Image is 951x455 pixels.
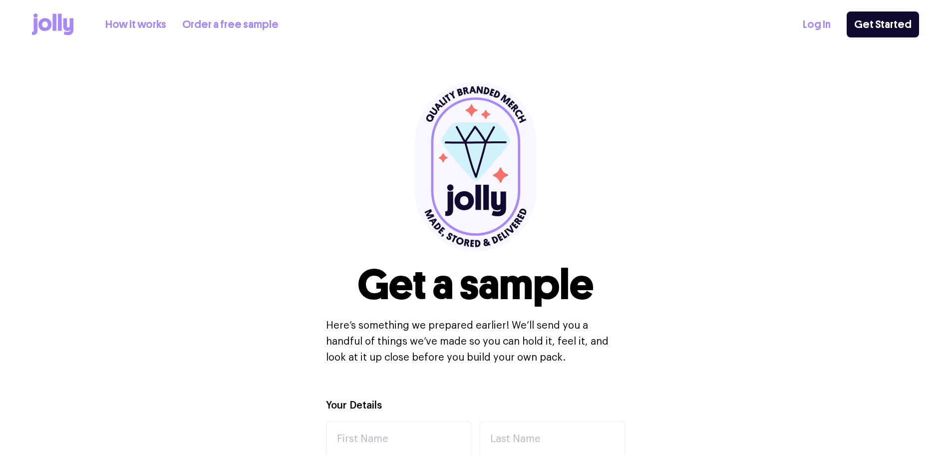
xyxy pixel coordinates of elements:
a: Order a free sample [182,16,279,33]
label: Your Details [326,399,382,413]
a: Get Started [847,11,919,37]
h1: Get a sample [357,264,594,306]
a: How it works [105,16,166,33]
p: Here’s something we prepared earlier! We’ll send you a handful of things we’ve made so you can ho... [326,318,626,366]
a: Log In [803,16,831,33]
